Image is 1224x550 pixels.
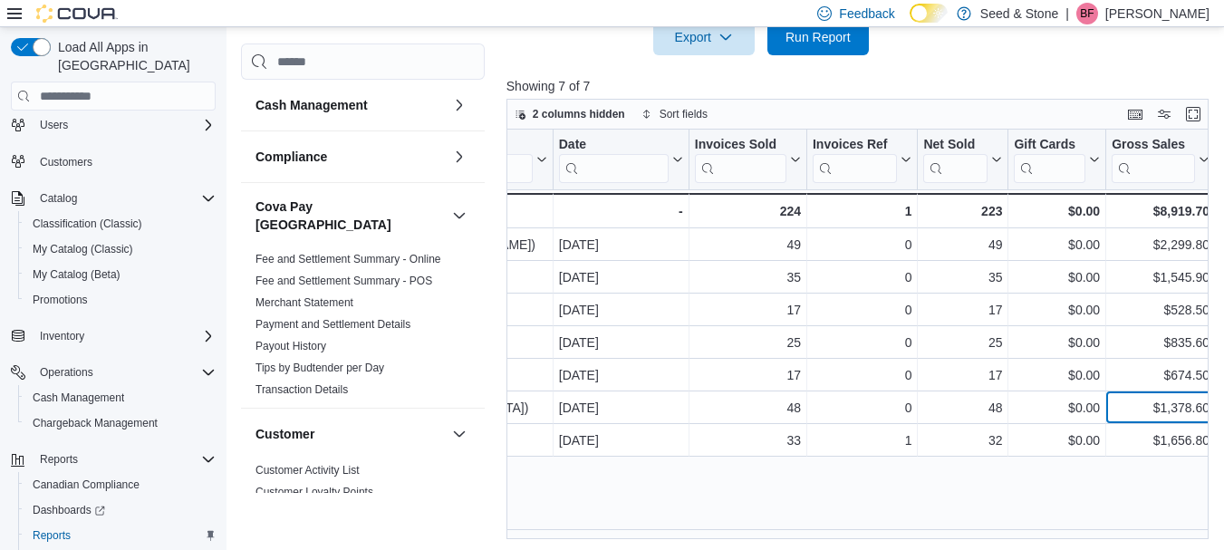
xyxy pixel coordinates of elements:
[448,424,470,446] button: Customer
[25,289,216,311] span: Promotions
[1014,267,1100,289] div: $0.00
[1014,137,1085,154] div: Gift Cards
[1153,103,1175,125] button: Display options
[255,362,384,375] a: Tips by Budtender per Day
[634,103,715,125] button: Sort fields
[25,213,216,235] span: Classification (Classic)
[1112,333,1210,354] div: $835.60
[33,114,216,136] span: Users
[448,147,470,169] button: Compliance
[695,333,801,354] div: 25
[923,365,1002,387] div: 17
[813,365,911,387] div: 0
[18,523,223,548] button: Reports
[25,238,140,260] a: My Catalog (Classic)
[923,430,1002,452] div: 32
[33,449,85,470] button: Reports
[533,107,625,121] span: 2 columns hidden
[4,112,223,138] button: Users
[33,242,133,256] span: My Catalog (Classic)
[813,137,897,183] div: Invoices Ref
[255,297,353,310] a: Merchant Statement
[255,319,410,332] a: Payment and Settlement Details
[259,267,547,289] div: [STREET_ADDRESS]
[255,275,432,288] a: Fee and Settlement Summary - POS
[255,198,445,235] h3: Cova Pay [GEOGRAPHIC_DATA]
[25,412,216,434] span: Chargeback Management
[1112,137,1195,183] div: Gross Sales
[695,267,801,289] div: 35
[653,19,755,55] button: Export
[33,267,120,282] span: My Catalog (Beta)
[980,3,1058,24] p: Seed & Stone
[695,137,786,183] div: Invoices Sold
[33,362,101,383] button: Operations
[33,293,88,307] span: Promotions
[18,211,223,236] button: Classification (Classic)
[241,249,485,409] div: Cova Pay [GEOGRAPHIC_DATA]
[813,137,897,154] div: Invoices Ref
[25,387,131,409] a: Cash Management
[33,528,71,543] span: Reports
[4,323,223,349] button: Inventory
[25,387,216,409] span: Cash Management
[813,430,911,452] div: 1
[25,499,112,521] a: Dashboards
[18,497,223,523] a: Dashboards
[255,341,326,353] a: Payout History
[40,329,84,343] span: Inventory
[25,525,78,546] a: Reports
[1014,137,1100,183] button: Gift Cards
[1014,137,1085,183] div: Gift Card Sales
[33,325,92,347] button: Inventory
[255,275,432,289] span: Fee and Settlement Summary - POS
[33,362,216,383] span: Operations
[923,137,988,183] div: Net Sold
[25,412,165,434] a: Chargeback Management
[25,525,216,546] span: Reports
[255,464,360,478] span: Customer Activity List
[259,333,547,354] div: [STREET_ADDRESS]
[1112,137,1195,154] div: Gross Sales
[33,114,75,136] button: Users
[1105,3,1210,24] p: [PERSON_NAME]
[1014,200,1100,222] div: $0.00
[255,253,441,267] span: Fee and Settlement Summary - Online
[33,416,158,430] span: Chargeback Management
[25,499,216,521] span: Dashboards
[255,426,314,444] h3: Customer
[1112,235,1210,256] div: $2,299.80
[4,360,223,385] button: Operations
[559,333,683,354] div: [DATE]
[255,384,348,397] a: Transaction Details
[664,19,744,55] span: Export
[255,362,384,376] span: Tips by Budtender per Day
[18,472,223,497] button: Canadian Compliance
[695,398,801,420] div: 48
[1112,365,1210,387] div: $674.50
[559,398,683,420] div: [DATE]
[1112,398,1210,420] div: $1,378.60
[767,19,869,55] button: Run Report
[255,97,445,115] button: Cash Management
[785,28,851,46] span: Run Report
[18,236,223,262] button: My Catalog (Classic)
[559,365,683,387] div: [DATE]
[695,137,801,183] button: Invoices Sold
[255,340,326,354] span: Payout History
[33,217,142,231] span: Classification (Classic)
[40,365,93,380] span: Operations
[33,478,140,492] span: Canadian Compliance
[259,137,533,183] div: Location
[33,449,216,470] span: Reports
[1014,235,1100,256] div: $0.00
[1112,300,1210,322] div: $528.50
[1065,3,1069,24] p: |
[1112,137,1210,183] button: Gross Sales
[255,318,410,333] span: Payment and Settlement Details
[660,107,708,121] span: Sort fields
[18,287,223,313] button: Promotions
[25,474,147,496] a: Canadian Compliance
[1014,300,1100,322] div: $0.00
[923,137,1002,183] button: Net Sold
